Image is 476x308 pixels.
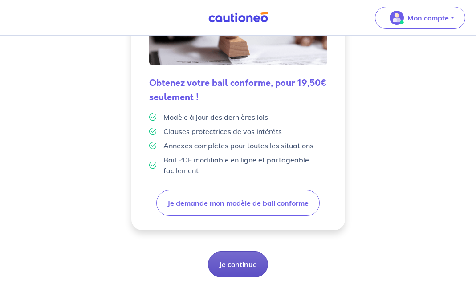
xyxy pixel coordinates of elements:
button: Je continue [208,251,268,277]
button: Je demande mon modèle de bail conforme [156,190,320,216]
img: valid-lease.png [149,26,327,65]
h5: Obtenez votre bail conforme, pour 19,50€ seulement ! [149,76,327,105]
button: illu_account_valid_menu.svgMon compte [375,7,465,29]
p: Annexes complètes pour toutes les situations [163,140,313,151]
p: Clauses protectrices de vos intérêts [163,126,282,137]
img: illu_account_valid_menu.svg [390,11,404,25]
img: Cautioneo [205,12,272,23]
p: Mon compte [407,12,449,23]
p: Bail PDF modifiable en ligne et partageable facilement [163,154,327,176]
p: Modèle à jour des dernières lois [163,112,268,122]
